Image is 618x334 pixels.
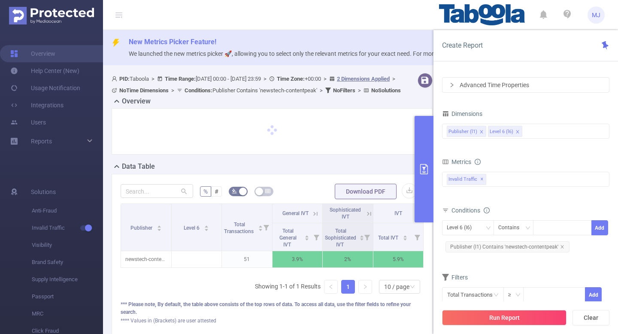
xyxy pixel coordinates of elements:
li: Showing 1-1 of 1 Results [255,280,321,294]
span: Total IVT [378,235,400,241]
span: Metrics [442,158,471,165]
i: icon: right [363,284,368,289]
b: No Filters [333,87,355,94]
i: icon: caret-up [204,224,209,227]
i: icon: info-circle [484,207,490,213]
button: Download PDF [335,184,397,199]
i: icon: down [515,292,521,298]
span: IVT [394,210,402,216]
span: We launched the new metrics picker 🚀, allowing you to select only the relevant metrics for your e... [129,50,496,57]
i: icon: caret-down [258,228,263,230]
i: icon: down [410,284,415,290]
i: icon: caret-down [204,228,209,230]
span: MRC [32,305,103,322]
i: Filter menu [411,223,423,251]
i: icon: info-circle [475,159,481,165]
h2: Overview [122,96,151,106]
i: icon: down [525,225,530,231]
button: Clear [573,310,609,325]
span: > [149,76,157,82]
span: Conditions [451,207,490,214]
img: Protected Media [9,7,94,24]
button: Add [591,220,608,235]
i: icon: left [328,284,333,289]
span: Total General IVT [279,228,297,248]
p: newstech-contentpeak [121,251,171,267]
b: PID: [119,76,130,82]
li: Previous Page [324,280,338,294]
span: > [261,76,269,82]
p: 2% [323,251,373,267]
i: icon: caret-up [359,234,364,237]
i: icon: close [515,130,520,135]
span: Dimensions [442,110,482,117]
div: Sort [258,224,263,229]
div: Contains [498,221,525,235]
b: Time Zone: [277,76,305,82]
i: icon: caret-down [305,237,309,240]
span: # [215,188,218,195]
p: 5.9% [373,251,424,267]
a: Integrations [10,97,64,114]
i: icon: table [265,188,270,194]
h2: Data Table [122,161,155,172]
i: icon: caret-up [157,224,161,227]
span: Publisher [130,225,154,231]
i: Filter menu [361,223,373,251]
button: Add [585,287,602,302]
b: No Solutions [371,87,401,94]
b: Time Range: [165,76,196,82]
span: Visibility [32,237,103,254]
i: Filter menu [310,223,322,251]
span: Level 6 [184,225,201,231]
span: > [169,87,177,94]
div: Sort [304,234,309,239]
span: Total Transactions [224,222,255,234]
div: Sort [204,224,209,229]
input: Search... [121,184,193,198]
i: icon: caret-up [305,234,309,237]
span: Create Report [442,41,483,49]
span: Reports [31,138,52,145]
div: Level 6 (l6) [490,126,513,137]
li: Next Page [358,280,372,294]
span: Solutions [31,183,56,200]
div: **** Values in (Brackets) are user attested [121,317,424,325]
i: icon: caret-up [258,224,263,227]
i: icon: close [479,130,484,135]
div: ≥ [508,288,517,302]
b: Conditions : [185,87,212,94]
i: icon: down [486,225,491,231]
span: Supply Intelligence [32,271,103,288]
p: 51 [222,251,272,267]
span: > [317,87,325,94]
span: % [203,188,208,195]
i: icon: bg-colors [232,188,237,194]
span: > [355,87,364,94]
a: Reports [31,133,52,150]
span: General IVT [282,210,309,216]
span: Total Sophisticated IVT [325,228,356,248]
div: Publisher (l1) [448,126,477,137]
li: Publisher (l1) [447,126,486,137]
a: 1 [342,280,354,293]
i: icon: right [449,82,454,88]
u: 2 Dimensions Applied [337,76,390,82]
div: Sort [359,234,364,239]
span: New Metrics Picker Feature! [129,38,216,46]
span: ✕ [480,174,484,185]
span: Filters [442,274,468,281]
div: *** Please note, By default, the table above consists of the top rows of data. To access all data... [121,301,424,316]
li: Level 6 (l6) [488,126,522,137]
span: MJ [592,6,600,24]
i: icon: thunderbolt [112,39,120,47]
div: Level 6 (l6) [447,221,478,235]
span: Sophisticated IVT [330,207,361,220]
a: Help Center (New) [10,62,79,79]
i: icon: caret-up [403,234,407,237]
li: 1 [341,280,355,294]
b: No Time Dimensions [119,87,169,94]
i: Filter menu [260,204,272,251]
button: Run Report [442,310,566,325]
span: Publisher Contains 'newstech-contentpeak' [185,87,317,94]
